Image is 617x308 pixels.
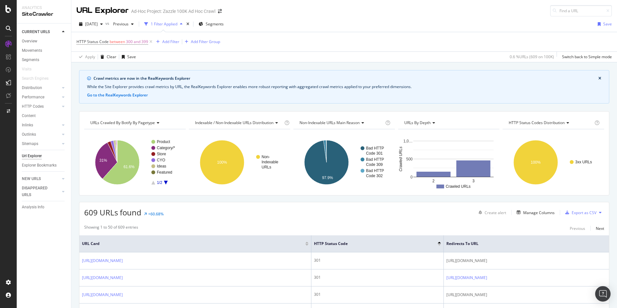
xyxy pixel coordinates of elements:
span: Segments [206,21,224,27]
div: Ad-Hoc Project: Zazzle 100K Ad Hoc Crawl [131,8,215,14]
button: Add Filter [154,38,179,46]
div: Analytics [22,5,66,11]
text: 61.6% [123,165,134,169]
div: Movements [22,47,42,54]
h4: URLs by Depth [403,118,494,128]
div: Showing 1 to 50 of 609 entries [84,224,138,232]
button: Switch back to Simple mode [559,52,612,62]
div: Inlinks [22,122,33,129]
button: Export as CSV [563,207,596,218]
text: 3 [472,179,475,183]
text: Code 309 [366,162,383,167]
div: Clear [107,54,116,59]
text: Bad HTTP [366,168,384,173]
div: Visits [22,66,31,73]
svg: A chart. [398,134,499,190]
a: Explorer Bookmarks [22,162,67,169]
div: 301 [314,292,441,297]
div: Analysis Info [22,204,44,211]
span: between [110,39,125,44]
button: Save [119,52,136,62]
text: Featured [157,170,172,175]
text: Non- [262,155,270,159]
text: Crawled URLs [398,147,403,171]
button: Go to the RealKeywords Explorer [87,92,148,98]
div: Distribution [22,85,42,91]
button: Create alert [476,207,506,218]
text: Crawled URLs [446,184,470,189]
div: While the Site Explorer provides crawl metrics by URL, the RealKeywords Explorer enables more rob... [87,84,601,90]
a: CURRENT URLS [22,29,60,35]
div: Overview [22,38,37,45]
div: Add Filter [162,39,179,44]
a: DISAPPEARED URLS [22,185,60,198]
div: info banner [79,70,609,104]
h4: HTTP Status Codes Distribution [507,118,593,128]
span: 609 URLs found [84,207,141,218]
button: [DATE] [76,19,105,29]
div: SiteCrawler [22,11,66,18]
div: URL Explorer [76,5,129,16]
text: 31% [99,158,107,163]
a: Url Explorer [22,153,67,159]
div: 1 Filter Applied [151,21,177,27]
text: Bad HTTP [366,146,384,150]
div: A chart. [293,134,394,190]
a: Distribution [22,85,60,91]
text: URLs [262,165,271,169]
span: [URL][DOMAIN_NAME] [446,292,487,298]
a: Visits [22,66,38,73]
button: Previous [111,19,136,29]
span: 300 and 399 [126,37,148,46]
div: Outlinks [22,131,36,138]
div: Performance [22,94,44,101]
a: Movements [22,47,67,54]
div: NEW URLS [22,176,41,182]
div: Search Engines [22,75,49,82]
div: Switch back to Simple mode [562,54,612,59]
text: 1/2 [157,180,162,185]
h4: URLs Crawled By Botify By pagetype [89,118,180,128]
button: Next [596,224,604,232]
div: Url Explorer [22,153,42,159]
a: Sitemaps [22,140,60,147]
text: 500 [406,157,413,161]
div: Apply [85,54,95,59]
text: 97.9% [322,176,333,180]
text: 2 [432,179,434,183]
div: 301 [314,258,441,263]
a: [URL][DOMAIN_NAME] [82,275,123,281]
div: Crawl metrics are now in the RealKeywords Explorer [94,76,598,81]
text: Code 301 [366,151,383,156]
div: Create alert [485,210,506,215]
a: [URL][DOMAIN_NAME] [82,292,123,298]
div: CURRENT URLS [22,29,50,35]
text: 1,0… [403,139,413,143]
button: Previous [570,224,585,232]
div: Sitemaps [22,140,38,147]
a: Search Engines [22,75,55,82]
div: Add Filter Group [191,39,220,44]
button: Apply [76,52,95,62]
span: [URL][DOMAIN_NAME] [446,258,487,264]
div: Open Intercom Messenger [595,286,611,302]
a: Inlinks [22,122,60,129]
span: HTTP Status Codes Distribution [509,120,565,125]
span: Redirects to URL [446,241,597,247]
div: +60.68% [148,211,164,217]
div: Next [596,226,604,231]
span: URLs Crawled By Botify By pagetype [90,120,155,125]
a: Performance [22,94,60,101]
button: Segments [196,19,226,29]
div: DISAPPEARED URLS [22,185,54,198]
svg: A chart. [189,134,290,190]
svg: A chart. [503,134,603,190]
a: NEW URLS [22,176,60,182]
span: HTTP Status Code [314,241,428,247]
text: Store [157,152,166,156]
svg: A chart. [84,134,185,190]
text: Code 302 [366,174,383,178]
